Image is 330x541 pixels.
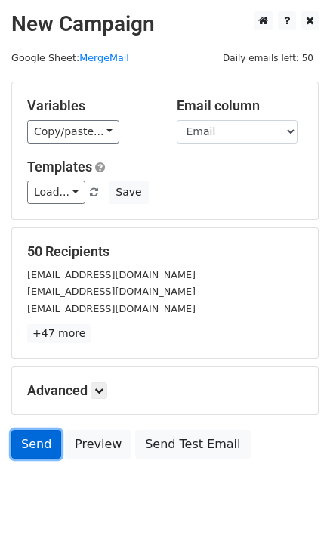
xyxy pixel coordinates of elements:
h5: Advanced [27,382,303,399]
small: [EMAIL_ADDRESS][DOMAIN_NAME] [27,286,196,297]
span: Daily emails left: 50 [217,50,319,66]
small: [EMAIL_ADDRESS][DOMAIN_NAME] [27,269,196,280]
a: +47 more [27,324,91,343]
a: Send Test Email [135,430,250,459]
a: Daily emails left: 50 [217,52,319,63]
a: Preview [65,430,131,459]
a: MergeMail [79,52,129,63]
small: Google Sheet: [11,52,129,63]
button: Save [109,181,148,204]
a: Send [11,430,61,459]
a: Templates [27,159,92,175]
a: Load... [27,181,85,204]
small: [EMAIL_ADDRESS][DOMAIN_NAME] [27,303,196,314]
iframe: Chat Widget [254,468,330,541]
a: Copy/paste... [27,120,119,144]
h5: Email column [177,97,304,114]
h2: New Campaign [11,11,319,37]
h5: Variables [27,97,154,114]
h5: 50 Recipients [27,243,303,260]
